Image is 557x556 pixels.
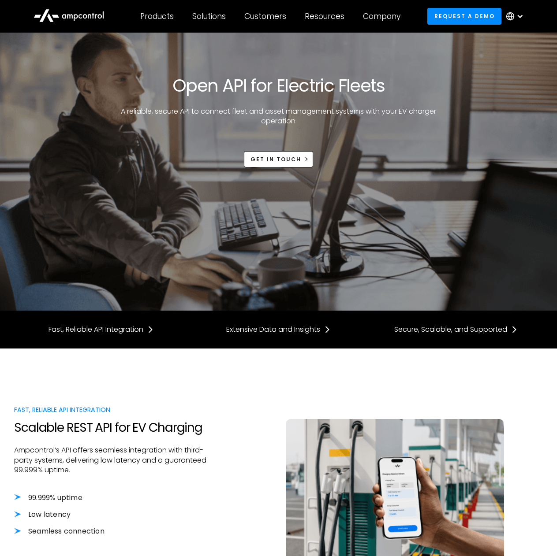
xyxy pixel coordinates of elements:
a: Secure, Scalable, and Supported [394,325,518,334]
div: Solutions [192,11,226,21]
div: Secure, Scalable, and Supported [394,325,507,334]
div: Products [140,11,174,21]
div: Fast, Reliable API Integration [14,405,220,415]
div: Customers [244,11,286,21]
a: Request a demo [427,8,501,24]
div: Company [363,11,400,21]
h1: Open API for Electric Fleets [172,75,385,96]
li: 99.999% uptime [14,493,220,503]
div: Extensive Data and Insights [226,325,320,334]
div: Resources [305,11,344,21]
a: Get in touch [244,151,314,167]
a: Fast, Reliable API Integration [49,325,154,334]
a: Extensive Data and Insights [226,325,331,334]
li: Low latency [14,510,220,519]
li: Seamless connection [14,526,220,536]
p: Ampcontrol’s API offers seamless integration with third-party systems, delivering low latency and... [14,445,220,475]
h2: Scalable REST API for EV Charging [14,420,220,435]
p: A reliable, secure API to connect fleet and asset management systems with your EV charger operation [120,107,437,126]
div: Fast, Reliable API Integration [49,325,143,334]
p: ‍ [14,537,220,546]
div: Get in touch [250,156,301,163]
